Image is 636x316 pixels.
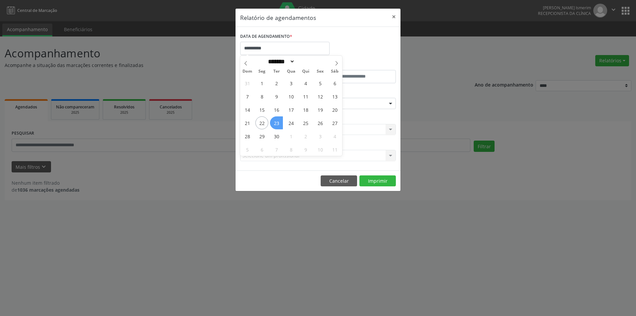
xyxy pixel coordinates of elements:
[241,103,254,116] span: Setembro 14, 2025
[255,77,268,90] span: Setembro 1, 2025
[328,69,342,74] span: Sáb
[328,77,341,90] span: Setembro 6, 2025
[328,116,341,129] span: Setembro 27, 2025
[314,90,327,103] span: Setembro 12, 2025
[285,116,297,129] span: Setembro 24, 2025
[255,143,268,156] span: Outubro 6, 2025
[328,130,341,143] span: Outubro 4, 2025
[328,143,341,156] span: Outubro 11, 2025
[320,60,396,70] label: ATÉ
[241,130,254,143] span: Setembro 28, 2025
[285,130,297,143] span: Outubro 1, 2025
[321,175,357,187] button: Cancelar
[255,103,268,116] span: Setembro 15, 2025
[314,130,327,143] span: Outubro 3, 2025
[240,69,255,74] span: Dom
[269,69,284,74] span: Ter
[255,69,269,74] span: Seg
[359,175,396,187] button: Imprimir
[255,90,268,103] span: Setembro 8, 2025
[314,116,327,129] span: Setembro 26, 2025
[240,32,292,42] label: DATA DE AGENDAMENTO
[314,103,327,116] span: Setembro 19, 2025
[285,143,297,156] span: Outubro 8, 2025
[241,77,254,90] span: Agosto 31, 2025
[298,69,313,74] span: Qui
[285,77,297,90] span: Setembro 3, 2025
[240,13,316,22] h5: Relatório de agendamentos
[299,130,312,143] span: Outubro 2, 2025
[241,143,254,156] span: Outubro 5, 2025
[328,103,341,116] span: Setembro 20, 2025
[270,77,283,90] span: Setembro 2, 2025
[313,69,328,74] span: Sex
[295,58,317,65] input: Year
[285,90,297,103] span: Setembro 10, 2025
[299,116,312,129] span: Setembro 25, 2025
[270,90,283,103] span: Setembro 9, 2025
[255,116,268,129] span: Setembro 22, 2025
[266,58,295,65] select: Month
[270,130,283,143] span: Setembro 30, 2025
[314,143,327,156] span: Outubro 10, 2025
[255,130,268,143] span: Setembro 29, 2025
[270,143,283,156] span: Outubro 7, 2025
[299,77,312,90] span: Setembro 4, 2025
[270,103,283,116] span: Setembro 16, 2025
[299,143,312,156] span: Outubro 9, 2025
[270,116,283,129] span: Setembro 23, 2025
[284,69,298,74] span: Qua
[387,9,400,25] button: Close
[314,77,327,90] span: Setembro 5, 2025
[299,103,312,116] span: Setembro 18, 2025
[328,90,341,103] span: Setembro 13, 2025
[241,90,254,103] span: Setembro 7, 2025
[241,116,254,129] span: Setembro 21, 2025
[285,103,297,116] span: Setembro 17, 2025
[299,90,312,103] span: Setembro 11, 2025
